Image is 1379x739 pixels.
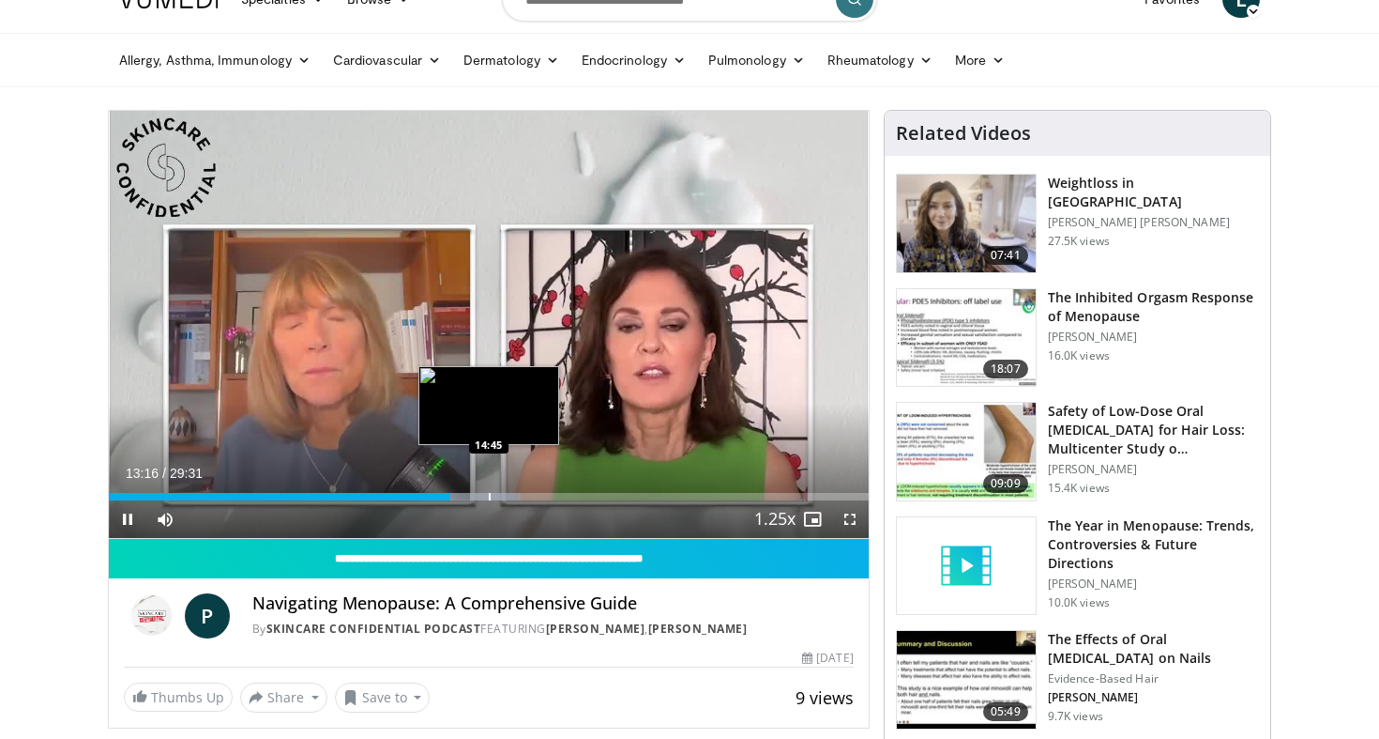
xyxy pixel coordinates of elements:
[124,683,233,712] a: Thumbs Up
[170,466,203,481] span: 29:31
[1048,402,1259,458] h3: Safety of Low-Dose Oral [MEDICAL_DATA] for Hair Loss: Multicenter Study o…
[756,500,794,538] button: Playback Rate
[831,500,869,538] button: Fullscreen
[546,621,645,637] a: [PERSON_NAME]
[794,500,831,538] button: Enable picture-in-picture mode
[1048,481,1110,496] p: 15.4K views
[816,41,944,79] a: Rheumatology
[983,474,1028,493] span: 09:09
[1048,516,1259,573] h3: The Year in Menopause: Trends, Controversies & Future Directions
[983,246,1028,265] span: 07:41
[240,683,327,713] button: Share
[452,41,570,79] a: Dermatology
[418,366,559,445] img: image.jpeg
[1048,215,1259,230] p: [PERSON_NAME] [PERSON_NAME]
[185,593,230,639] a: P
[983,702,1028,721] span: 05:49
[896,174,1259,273] a: 07:41 Weightloss in [GEOGRAPHIC_DATA] [PERSON_NAME] [PERSON_NAME] 27.5K views
[896,516,1259,616] a: The Year in Menopause: Trends, Controversies & Future Directions [PERSON_NAME] 10.0K views
[983,360,1028,378] span: 18:07
[1048,595,1110,610] p: 10.0K views
[1048,577,1259,592] p: [PERSON_NAME]
[322,41,452,79] a: Cardiovascular
[109,111,869,539] video-js: Video Player
[1048,348,1110,363] p: 16.0K views
[648,621,748,637] a: [PERSON_NAME]
[802,650,853,667] div: [DATE]
[896,288,1259,388] a: 18:07 The Inhibited Orgasm Response of Menopause [PERSON_NAME] 16.0K views
[944,41,1016,79] a: More
[252,593,854,614] h4: Navigating Menopause: A Comprehensive Guide
[108,41,322,79] a: Allergy, Asthma, Immunology
[896,630,1259,730] a: 05:49 The Effects of Oral [MEDICAL_DATA] on Nails Evidence-Based Hair [PERSON_NAME] 9.7K views
[897,517,1036,615] img: video_placeholder_short.svg
[126,466,159,481] span: 13:16
[796,686,854,709] span: 9 views
[1048,330,1259,345] p: [PERSON_NAME]
[1048,234,1110,249] p: 27.5K views
[266,621,481,637] a: Skincare Confidential Podcast
[896,402,1259,501] a: 09:09 Safety of Low-Dose Oral [MEDICAL_DATA] for Hair Loss: Multicenter Study o… [PERSON_NAME] 15...
[1048,709,1103,724] p: 9.7K views
[1048,690,1259,705] p: [PERSON_NAME]
[1048,630,1259,668] h3: The Effects of Oral [MEDICAL_DATA] on Nails
[897,403,1036,500] img: 83a686ce-4f43-4faf-a3e0-1f3ad054bd57.150x105_q85_crop-smart_upscale.jpg
[1048,174,1259,211] h3: Weightloss in [GEOGRAPHIC_DATA]
[162,466,166,481] span: /
[124,593,177,639] img: Skincare Confidential Podcast
[570,41,697,79] a: Endocrinology
[109,500,146,538] button: Pause
[897,289,1036,387] img: 283c0f17-5e2d-42ba-a87c-168d447cdba4.150x105_q85_crop-smart_upscale.jpg
[897,631,1036,729] img: 55e8f689-9f13-4156-9bbf-8a5cd52332a5.150x105_q85_crop-smart_upscale.jpg
[896,122,1031,145] h4: Related Videos
[1048,671,1259,686] p: Evidence-Based Hair
[109,493,869,500] div: Progress Bar
[252,621,854,638] div: By FEATURING ,
[1048,462,1259,477] p: [PERSON_NAME]
[697,41,816,79] a: Pulmonology
[1048,288,1259,326] h3: The Inhibited Orgasm Response of Menopause
[146,500,184,538] button: Mute
[897,175,1036,272] img: 9983fed1-7565-45be-8934-aef1103ce6e2.150x105_q85_crop-smart_upscale.jpg
[335,683,431,713] button: Save to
